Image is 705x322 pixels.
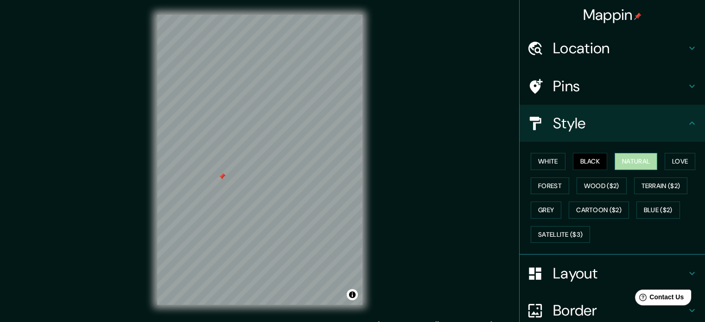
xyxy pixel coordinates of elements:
div: Style [520,105,705,142]
button: Black [573,153,608,170]
button: Terrain ($2) [634,177,688,195]
h4: Border [553,301,686,320]
div: Location [520,30,705,67]
button: Blue ($2) [636,202,680,219]
button: Satellite ($3) [531,226,590,243]
iframe: Help widget launcher [622,286,695,312]
button: Grey [531,202,561,219]
button: Natural [615,153,657,170]
img: pin-icon.png [634,13,641,20]
h4: Layout [553,264,686,283]
button: Cartoon ($2) [569,202,629,219]
button: Toggle attribution [347,289,358,300]
h4: Mappin [583,6,642,24]
div: Layout [520,255,705,292]
h4: Pins [553,77,686,95]
button: Forest [531,177,569,195]
h4: Style [553,114,686,133]
button: White [531,153,565,170]
div: Pins [520,68,705,105]
canvas: Map [157,15,362,305]
button: Love [665,153,695,170]
button: Wood ($2) [577,177,627,195]
h4: Location [553,39,686,57]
